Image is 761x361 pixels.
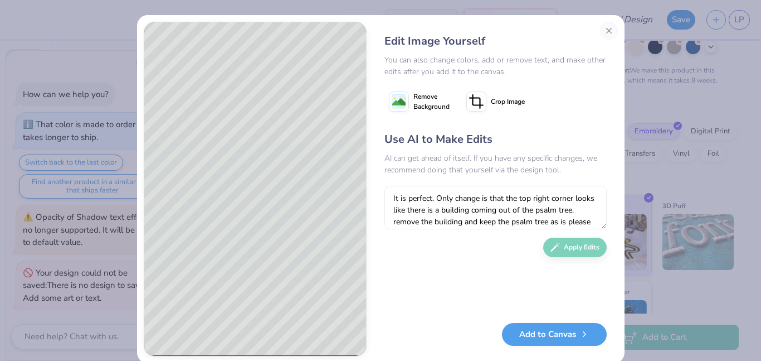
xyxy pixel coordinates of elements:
[600,22,618,40] button: Close
[384,152,607,176] div: AI can get ahead of itself. If you have any specific changes, we recommend doing that yourself vi...
[384,131,607,148] div: Use AI to Make Edits
[384,33,607,50] div: Edit Image Yourself
[384,88,454,115] button: Remove Background
[491,97,525,107] span: Crop Image
[413,92,450,112] span: Remove Background
[502,323,607,346] button: Add to Canvas
[462,88,531,115] button: Crop Image
[384,54,607,78] div: You can also change colors, add or remove text, and make other edits after you add it to the canvas.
